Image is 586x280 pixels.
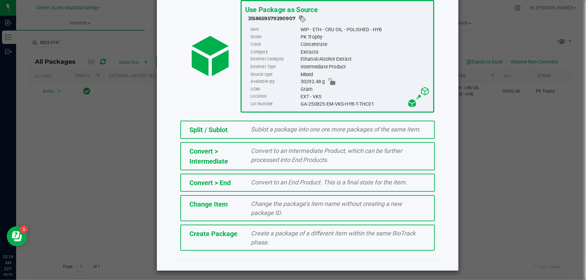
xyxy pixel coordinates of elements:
[251,63,299,70] label: External Type
[301,63,430,70] div: Intermediate Product
[301,33,430,41] div: PK Trophy
[7,226,27,246] iframe: Resource center
[245,5,318,14] span: Use Package as Source
[301,41,430,48] div: Concentrate
[251,56,299,63] label: External Category
[251,147,402,163] span: Convert to an Intermediate Product, which can be further processed into End Products.
[251,78,299,86] label: Available qty
[251,230,416,246] span: Create a package of a different item within the same BioTrack phase.
[251,126,421,133] span: Sublot a package into one ore more packages of the same item.
[251,48,299,56] label: Category
[248,15,430,23] div: 3158659579290907
[251,86,299,93] label: UOM
[189,126,228,134] span: Split / Sublot
[189,147,228,165] span: Convert > Intermediate
[189,230,237,238] span: Create Package
[251,100,299,108] label: Lot Number
[251,41,299,48] label: Class
[301,48,430,56] div: Extracts
[20,225,28,233] iframe: Resource center unread badge
[251,33,299,41] label: Strain
[301,93,430,100] div: EXT - VKS
[251,93,299,100] label: Location
[301,100,430,108] div: GA-250825-EM-VKS-HYB-T-THC01
[251,71,299,78] label: Source type
[301,86,430,93] div: Gram
[189,179,231,187] span: Convert > End
[301,71,430,78] div: Mixed
[251,179,407,186] span: Convert to an End Product. This is a final state for the item.
[301,26,430,33] div: WIP - ETH - CRU OIL - POLISHED - HYB
[251,200,402,216] span: Change the package’s item name without creating a new package ID.
[251,26,299,33] label: Item
[189,200,228,208] span: Change Item
[301,78,325,86] span: 30292.48 g
[301,56,430,63] div: Ethanol/Alcohol Extract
